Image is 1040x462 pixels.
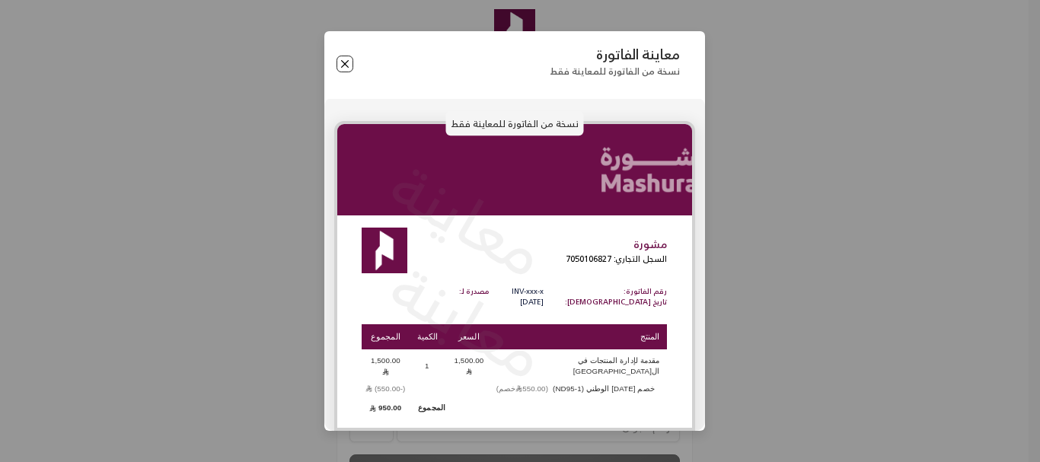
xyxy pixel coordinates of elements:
button: Close [337,56,353,72]
img: Logo [362,228,407,273]
td: مقدمة لإدارة المنتجات في ال[GEOGRAPHIC_DATA] [493,351,667,382]
td: 1,500.00 [362,351,410,382]
span: خصم [DATE] الوطني (ND95-1) [489,384,659,393]
p: معاينة الفاتورة [550,46,680,63]
span: (550.00 خصم) [496,384,548,393]
span: 1 [420,361,435,371]
p: تاريخ [DEMOGRAPHIC_DATA]: [565,297,667,308]
table: Products [362,323,667,417]
p: رقم الفاتورة: [565,286,667,298]
p: معاينة [375,139,562,299]
p: معاينة [375,241,562,402]
img: Linkedin%20Banner%20-%20Mashurah%20%283%29_mwsyu.png [337,124,692,215]
th: المجموع [362,324,410,349]
td: المجموع [410,400,445,416]
td: 950.00 [362,400,410,416]
p: السجل التجاري: 7050106827 [566,253,667,266]
p: INV-xxx-x [512,286,544,298]
th: المنتج [493,324,667,349]
p: نسخة من الفاتورة للمعاينة فقط [445,112,583,136]
p: مشورة [566,237,667,253]
span: (-550.00) [365,384,405,393]
p: نسخة من الفاتورة للمعاينة فقط [550,65,680,77]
